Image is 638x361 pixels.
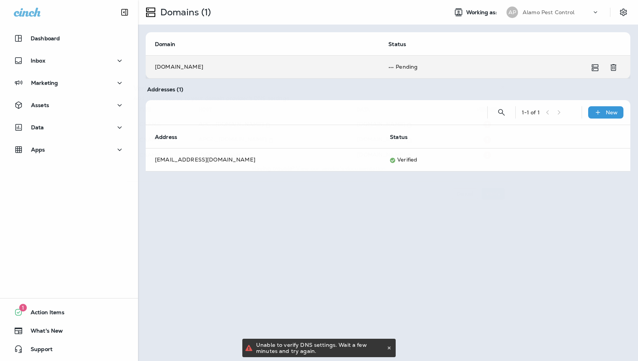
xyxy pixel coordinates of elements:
[357,107,477,116] th: Data
[357,133,477,147] td: [DOMAIN_NAME]
[133,148,199,162] td: cname
[133,117,199,131] td: cname
[133,95,505,101] p: Add these records to your domain provider's DNS settings
[133,165,505,171] p: Having trouble?
[199,117,357,131] td: APC._[DOMAIN_NAME]
[357,117,477,131] td: [DOMAIN_NAME]
[296,165,385,172] a: View our vendor's documentation
[256,339,385,357] div: Unable to verify DNS settings. Wait a few minutes and try again.
[133,107,199,116] th: Type
[133,133,199,147] td: cname
[486,191,500,196] div: Verify
[127,79,511,95] div: Verify Domain
[477,107,505,116] th: Verified
[482,188,505,199] button: Verify
[357,148,477,162] td: [DOMAIN_NAME]
[452,188,478,199] button: Cancel
[199,107,357,116] th: Host
[199,148,357,162] td: [DOMAIN_NAME]
[199,133,357,147] td: APC2._[DOMAIN_NAME]
[457,191,474,196] span: Cancel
